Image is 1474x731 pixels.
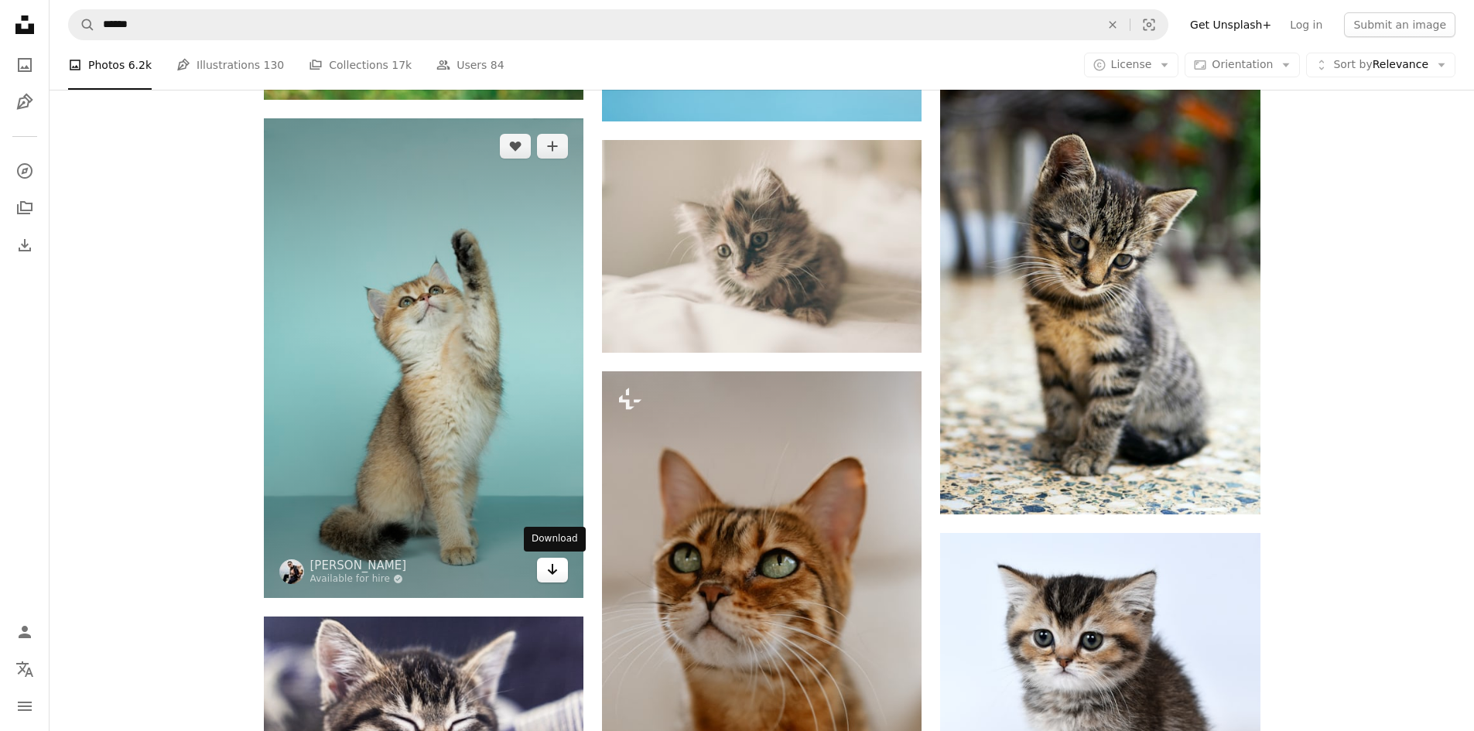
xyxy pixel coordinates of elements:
[176,40,284,90] a: Illustrations 130
[602,140,922,353] img: close up photo of kitten lying on white textile
[68,9,1168,40] form: Find visuals sitewide
[940,685,1260,699] a: brown and black cat on white background
[1344,12,1455,37] button: Submit an image
[491,56,504,73] span: 84
[310,573,407,586] a: Available for hire
[9,617,40,647] a: Log in / Sign up
[264,56,285,73] span: 130
[392,56,412,73] span: 17k
[436,40,504,90] a: Users 84
[602,580,922,594] a: a close up of a cat with green eyes
[9,691,40,722] button: Menu
[500,134,531,159] button: Like
[1281,12,1332,37] a: Log in
[264,716,583,729] a: close-up photo of gray tabby cat
[1181,12,1281,37] a: Get Unsplash+
[940,88,1260,514] img: brown tabby kitten sitting on floor
[9,230,40,261] a: Download History
[1306,53,1455,77] button: Sort byRelevance
[940,294,1260,308] a: brown tabby kitten sitting on floor
[1130,10,1168,39] button: Visual search
[279,559,304,584] img: Go to Alvan Nee's profile
[1333,57,1428,73] span: Relevance
[524,527,586,552] div: Download
[1185,53,1300,77] button: Orientation
[537,558,568,582] a: Download
[310,558,407,573] a: [PERSON_NAME]
[9,155,40,186] a: Explore
[9,9,40,43] a: Home — Unsplash
[9,654,40,685] button: Language
[1212,58,1273,70] span: Orientation
[9,193,40,224] a: Collections
[69,10,95,39] button: Search Unsplash
[1096,10,1130,39] button: Clear
[1333,58,1372,70] span: Sort by
[602,239,922,253] a: close up photo of kitten lying on white textile
[309,40,412,90] a: Collections 17k
[1084,53,1179,77] button: License
[9,87,40,118] a: Illustrations
[264,118,583,598] img: white and brown long fur cat
[264,350,583,364] a: white and brown long fur cat
[537,134,568,159] button: Add to Collection
[9,50,40,80] a: Photos
[1111,58,1152,70] span: License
